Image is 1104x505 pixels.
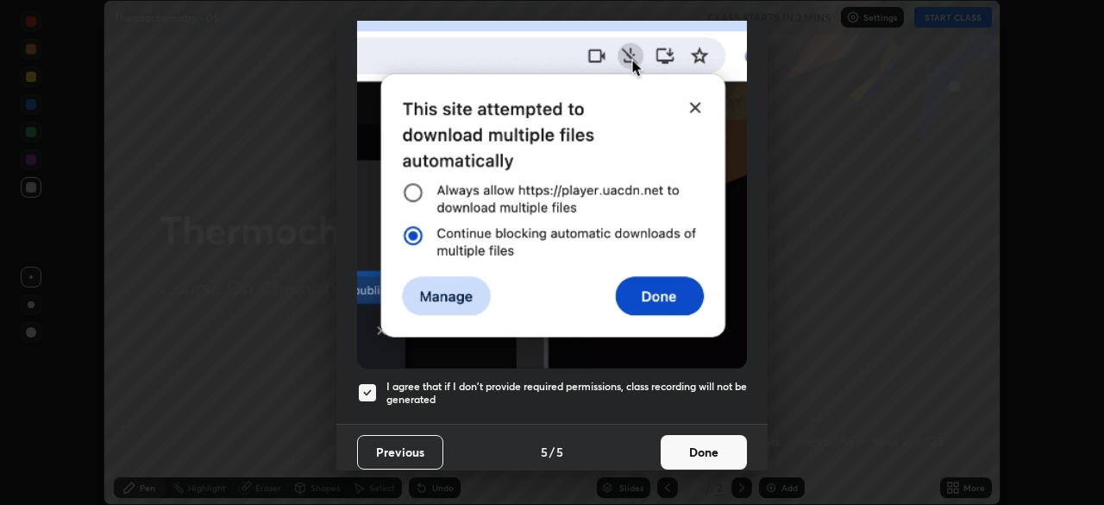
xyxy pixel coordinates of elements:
h4: 5 [541,443,548,461]
h4: / [549,443,555,461]
h5: I agree that if I don't provide required permissions, class recording will not be generated [386,380,747,407]
h4: 5 [556,443,563,461]
button: Previous [357,435,443,470]
button: Done [661,435,747,470]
